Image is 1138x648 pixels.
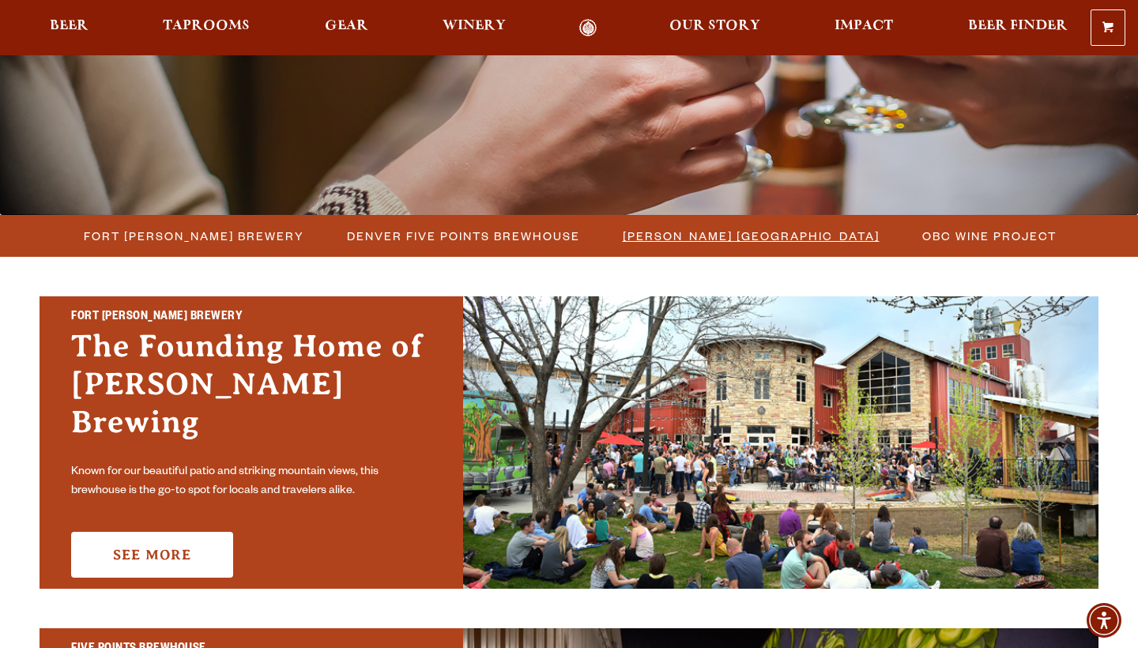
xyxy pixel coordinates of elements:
[669,20,760,32] span: Our Story
[347,224,580,247] span: Denver Five Points Brewhouse
[443,20,506,32] span: Winery
[84,224,304,247] span: Fort [PERSON_NAME] Brewery
[337,224,588,247] a: Denver Five Points Brewhouse
[922,224,1057,247] span: OBC Wine Project
[463,296,1098,589] img: Fort Collins Brewery & Taproom'
[968,20,1068,32] span: Beer Finder
[50,20,89,32] span: Beer
[315,19,379,37] a: Gear
[163,20,250,32] span: Taprooms
[623,224,880,247] span: [PERSON_NAME] [GEOGRAPHIC_DATA]
[1087,603,1121,638] div: Accessibility Menu
[958,19,1078,37] a: Beer Finder
[325,20,368,32] span: Gear
[71,327,431,457] h3: The Founding Home of [PERSON_NAME] Brewing
[913,224,1065,247] a: OBC Wine Project
[71,307,431,328] h2: Fort [PERSON_NAME] Brewery
[153,19,260,37] a: Taprooms
[432,19,516,37] a: Winery
[71,463,431,501] p: Known for our beautiful patio and striking mountain views, this brewhouse is the go-to spot for l...
[835,20,893,32] span: Impact
[659,19,771,37] a: Our Story
[74,224,312,247] a: Fort [PERSON_NAME] Brewery
[559,19,618,37] a: Odell Home
[613,224,887,247] a: [PERSON_NAME] [GEOGRAPHIC_DATA]
[824,19,903,37] a: Impact
[71,532,233,578] a: See More
[40,19,99,37] a: Beer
